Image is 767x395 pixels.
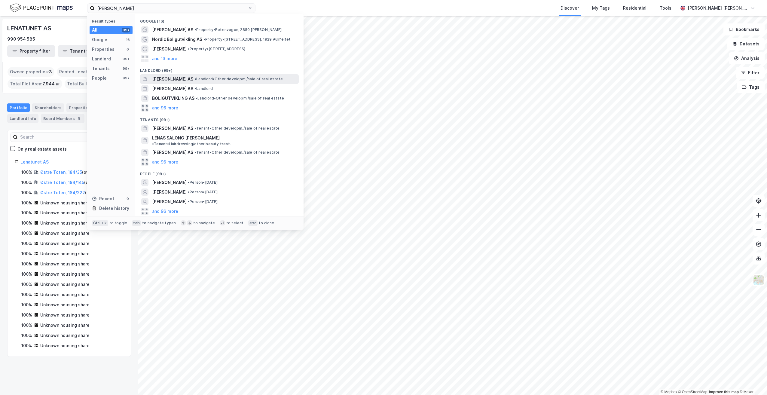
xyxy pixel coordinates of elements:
[7,114,38,123] div: Landlord Info
[40,179,102,186] div: ( owning )
[21,219,32,227] div: 100%
[188,180,218,185] span: Person • [DATE]
[21,209,32,216] div: 100%
[21,311,32,319] div: 100%
[21,230,32,237] div: 100%
[99,205,129,212] div: Delete history
[152,125,193,132] span: [PERSON_NAME] AS
[152,158,178,166] button: and 96 more
[152,55,177,62] button: and 13 more
[152,95,194,102] span: BOLIGUTVIKLING AS
[57,67,102,77] div: Rented Locations :
[40,170,82,175] a: Østre Toten, 184/35
[66,103,100,112] div: Properties
[7,35,35,43] div: 990 954 585
[92,195,114,202] div: Recent
[40,301,90,308] div: Unknown housing share
[40,291,90,298] div: Unknown housing share
[737,366,767,395] iframe: Chat Widget
[248,220,258,226] div: esc
[21,322,32,329] div: 100%
[142,221,176,225] div: to navigate types
[196,96,197,100] span: •
[92,19,133,23] div: Result types
[40,169,100,176] div: ( owning )
[125,196,130,201] div: 0
[194,77,196,81] span: •
[188,199,218,204] span: Person • [DATE]
[21,291,32,298] div: 100%
[188,47,245,51] span: Property • [STREET_ADDRESS]
[152,208,178,215] button: and 96 more
[125,47,130,52] div: 0
[92,26,97,34] div: All
[188,47,190,51] span: •
[737,81,765,93] button: Tags
[727,38,765,50] button: Datasets
[152,36,202,43] span: Nordic Boligutvikling AS
[188,190,218,194] span: Person • [DATE]
[40,209,90,216] div: Unknown housing share
[193,221,215,225] div: to navigate
[135,63,304,74] div: Landlord (99+)
[194,27,282,32] span: Property • Rotenvegen, 2850 [PERSON_NAME]
[152,45,187,53] span: [PERSON_NAME]
[194,86,213,91] span: Landlord
[95,4,248,13] input: Search by address, cadastre, landlords, tenants or people
[736,67,765,79] button: Filter
[49,68,52,75] span: 3
[20,159,49,164] a: Lenatunet AS
[40,199,90,207] div: Unknown housing share
[661,390,677,394] a: Mapbox
[122,57,130,61] div: 99+
[194,126,280,131] span: Tenant • Other developm./sale of real estate
[7,45,55,57] button: Property filter
[194,27,196,32] span: •
[32,103,64,112] div: Shareholders
[42,80,60,87] span: 7,944 ㎡
[152,179,187,186] span: [PERSON_NAME]
[152,85,193,92] span: [PERSON_NAME] AS
[592,5,610,12] div: My Tags
[188,180,190,185] span: •
[109,221,127,225] div: to toggle
[40,230,90,237] div: Unknown housing share
[92,65,110,72] div: Tenants
[152,198,187,205] span: [PERSON_NAME]
[76,115,82,121] div: 5
[688,5,748,12] div: [PERSON_NAME] [PERSON_NAME]
[709,390,739,394] a: Improve this map
[122,66,130,71] div: 99+
[122,76,130,81] div: 99+
[21,301,32,308] div: 100%
[87,114,127,123] div: Transactions
[21,260,32,268] div: 100%
[753,274,764,286] img: Z
[40,322,90,329] div: Unknown housing share
[7,23,53,33] div: LENATUNET AS
[152,188,187,196] span: [PERSON_NAME]
[21,179,32,186] div: 100%
[152,75,193,83] span: [PERSON_NAME] AS
[21,281,32,288] div: 100%
[92,75,107,82] div: People
[729,52,765,64] button: Analysis
[723,23,765,35] button: Bookmarks
[65,79,121,89] div: Total Buildings Area :
[21,250,32,257] div: 100%
[7,103,30,112] div: Portfolio
[135,14,304,25] div: Google (16)
[40,281,90,288] div: Unknown housing share
[40,342,90,349] div: Unknown housing share
[21,240,32,247] div: 100%
[203,37,205,41] span: •
[194,86,196,91] span: •
[40,260,90,268] div: Unknown housing share
[194,77,283,81] span: Landlord • Other developm./sale of real estate
[40,240,90,247] div: Unknown housing share
[152,142,231,146] span: Tenant • Hairdressing/other beauty treat.
[10,3,73,13] img: logo.f888ab2527a4732fd821a326f86c7f29.svg
[8,79,62,89] div: Total Plot Area :
[21,199,32,207] div: 100%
